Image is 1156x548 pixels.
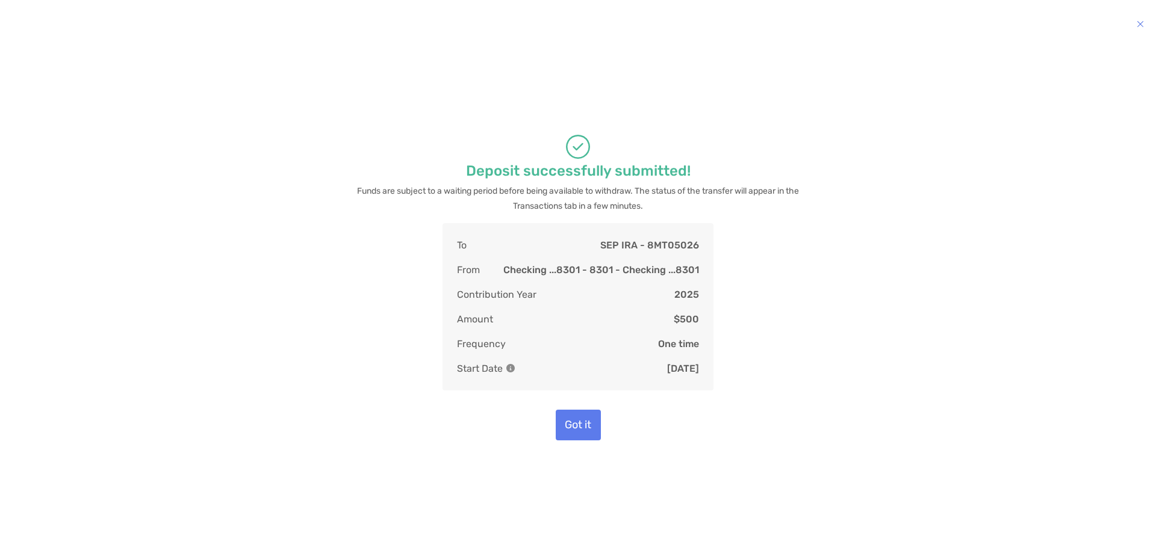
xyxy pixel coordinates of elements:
[658,336,699,351] p: One time
[556,410,601,440] button: Got it
[503,262,699,277] p: Checking ...8301 - 8301 - Checking ...8301
[352,183,804,214] p: Funds are subject to a waiting period before being available to withdraw. The status of the trans...
[674,287,699,302] p: 2025
[600,238,699,253] p: SEP IRA - 8MT05026
[674,312,699,327] p: $500
[457,287,536,302] p: Contribution Year
[457,312,493,327] p: Amount
[457,238,467,253] p: To
[457,262,480,277] p: From
[506,364,515,372] img: Information Icon
[457,336,506,351] p: Frequency
[466,164,691,179] p: Deposit successfully submitted!
[457,361,515,376] p: Start Date
[667,361,699,376] p: [DATE]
